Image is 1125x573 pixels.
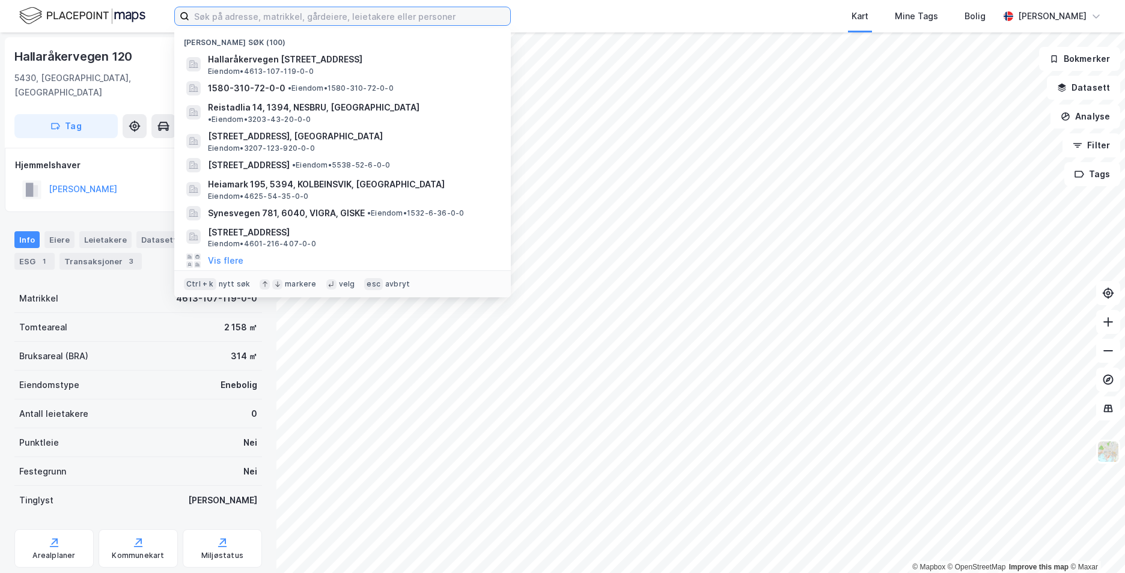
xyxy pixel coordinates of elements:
input: Søk på adresse, matrikkel, gårdeiere, leietakere eller personer [189,7,510,25]
div: 4613-107-119-0-0 [176,291,257,306]
div: [PERSON_NAME] [1018,9,1087,23]
div: Datasett [136,231,181,248]
div: Hjemmelshaver [15,158,261,172]
div: Nei [243,464,257,479]
a: Improve this map [1009,563,1069,571]
a: OpenStreetMap [948,563,1006,571]
div: Transaksjoner [59,253,142,270]
span: Eiendom • 4625-54-35-0-0 [208,192,308,201]
div: Mine Tags [895,9,938,23]
a: Mapbox [912,563,945,571]
div: Leietakere [79,231,132,248]
div: [PERSON_NAME] [188,493,257,508]
div: Matrikkel [19,291,58,306]
span: • [288,83,291,92]
button: Datasett [1047,76,1120,100]
div: Antall leietakere [19,407,88,421]
span: Synesvegen 781, 6040, VIGRA, GISKE [208,206,365,220]
div: Eiere [44,231,75,248]
button: Vis flere [208,253,243,268]
span: Eiendom • 3207-123-920-0-0 [208,144,315,153]
div: Bolig [965,9,986,23]
img: Z [1097,440,1120,463]
div: 0 [251,407,257,421]
span: Hallaråkervegen [STREET_ADDRESS] [208,52,496,67]
button: Tags [1064,162,1120,186]
span: Eiendom • 1532-6-36-0-0 [367,208,464,218]
div: Tomteareal [19,320,67,335]
div: Nei [243,435,257,450]
span: • [367,208,371,217]
span: Eiendom • 5538-52-6-0-0 [292,160,390,170]
span: [STREET_ADDRESS] [208,225,496,240]
div: Bruksareal (BRA) [19,349,88,363]
div: 314 ㎡ [231,349,257,363]
div: Hallaråkervegen 120 [14,47,135,66]
div: nytt søk [219,279,251,289]
span: 1580-310-72-0-0 [208,81,285,95]
div: Arealplaner [32,551,75,560]
div: Tinglyst [19,493,53,508]
span: • [292,160,296,169]
div: ESG [14,253,55,270]
div: Miljøstatus [201,551,243,560]
div: 5430, [GEOGRAPHIC_DATA], [GEOGRAPHIC_DATA] [14,71,204,100]
div: velg [339,279,355,289]
span: [STREET_ADDRESS], [GEOGRAPHIC_DATA] [208,129,496,144]
div: esc [364,278,383,290]
div: 3 [125,255,137,267]
span: Eiendom • 4601-216-407-0-0 [208,239,316,249]
button: Bokmerker [1039,47,1120,71]
div: Ctrl + k [184,278,216,290]
span: Eiendom • 3203-43-20-0-0 [208,115,311,124]
div: [PERSON_NAME] søk (100) [174,28,511,50]
div: markere [285,279,316,289]
div: avbryt [385,279,410,289]
span: Heiamark 195, 5394, KOLBEINSVIK, [GEOGRAPHIC_DATA] [208,177,496,192]
button: Tag [14,114,118,138]
span: Reistadlia 14, 1394, NESBRU, [GEOGRAPHIC_DATA] [208,100,419,115]
span: Eiendom • 1580-310-72-0-0 [288,83,394,93]
div: Kart [852,9,868,23]
div: Festegrunn [19,464,66,479]
span: Eiendom • 4613-107-119-0-0 [208,67,314,76]
button: Filter [1062,133,1120,157]
div: Eiendomstype [19,378,79,392]
div: Punktleie [19,435,59,450]
button: Analyse [1050,105,1120,129]
div: Info [14,231,40,248]
span: [STREET_ADDRESS] [208,158,290,172]
div: 2 158 ㎡ [224,320,257,335]
iframe: Chat Widget [1065,515,1125,573]
span: • [208,115,212,124]
div: 1 [38,255,50,267]
div: Kommunekart [112,551,164,560]
div: Enebolig [221,378,257,392]
img: logo.f888ab2527a4732fd821a326f86c7f29.svg [19,5,145,26]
